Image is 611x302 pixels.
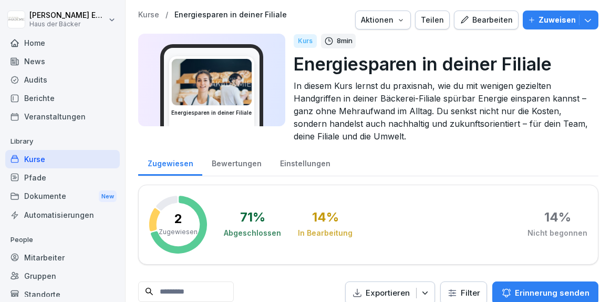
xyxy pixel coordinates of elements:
div: 14 % [312,211,339,224]
a: Energiesparen in deiner Filiale [174,11,287,19]
a: Pfade [5,168,120,187]
a: Automatisierungen [5,206,120,224]
div: Nicht begonnen [527,228,587,238]
p: Library [5,133,120,150]
div: Filter [447,288,480,298]
p: Erinnerung senden [515,287,589,299]
a: Audits [5,71,120,89]
a: Einstellungen [271,149,339,176]
p: [PERSON_NAME] Ehlerding [29,11,106,20]
img: rpkw4seap6zziceup4sw3kml.png [172,59,252,105]
p: 2 [174,213,182,225]
p: Zugewiesen [159,227,198,237]
a: Gruppen [5,267,120,285]
div: Teilen [421,14,444,26]
a: Kurse [5,150,120,168]
div: Aktionen [361,14,405,26]
p: People [5,231,120,248]
div: 71 % [240,211,265,224]
button: Zuweisen [523,11,598,29]
div: Kurs [294,34,317,48]
a: Kurse [138,11,159,19]
div: In Bearbeitung [298,228,353,238]
a: Berichte [5,89,120,107]
h3: Energiesparen in deiner Filiale [171,109,252,117]
div: Dokumente [5,187,120,206]
div: Abgeschlossen [224,228,281,238]
a: Bewertungen [202,149,271,176]
button: Bearbeiten [454,11,519,29]
p: In diesem Kurs lernst du praxisnah, wie du mit wenigen gezielten Handgriffen in deiner Bäckerei-F... [294,79,590,143]
button: Aktionen [355,11,411,29]
div: 14 % [544,211,571,224]
p: Energiesparen in deiner Filiale [294,51,590,77]
p: Zuweisen [538,14,576,26]
p: 8 min [337,36,353,46]
p: / [165,11,168,19]
a: Zugewiesen [138,149,202,176]
button: Teilen [415,11,450,29]
a: DokumenteNew [5,187,120,206]
div: Bearbeiten [460,14,513,26]
a: Veranstaltungen [5,107,120,126]
a: Mitarbeiter [5,248,120,267]
p: Haus der Bäcker [29,21,106,28]
a: Home [5,34,120,52]
div: New [99,190,117,203]
a: News [5,52,120,71]
p: Exportieren [366,287,410,299]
